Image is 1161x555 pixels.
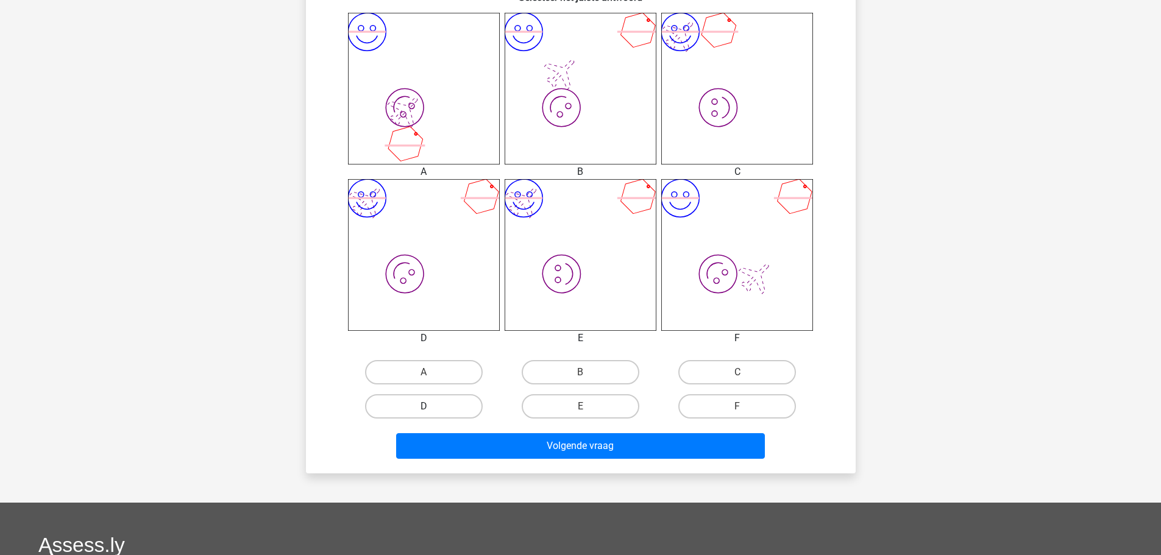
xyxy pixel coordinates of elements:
[495,331,666,345] div: E
[339,331,509,345] div: D
[495,164,666,179] div: B
[522,394,639,419] label: E
[339,164,509,179] div: A
[652,331,822,345] div: F
[652,164,822,179] div: C
[678,360,796,384] label: C
[522,360,639,384] label: B
[396,433,765,459] button: Volgende vraag
[678,394,796,419] label: F
[365,360,483,384] label: A
[365,394,483,419] label: D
